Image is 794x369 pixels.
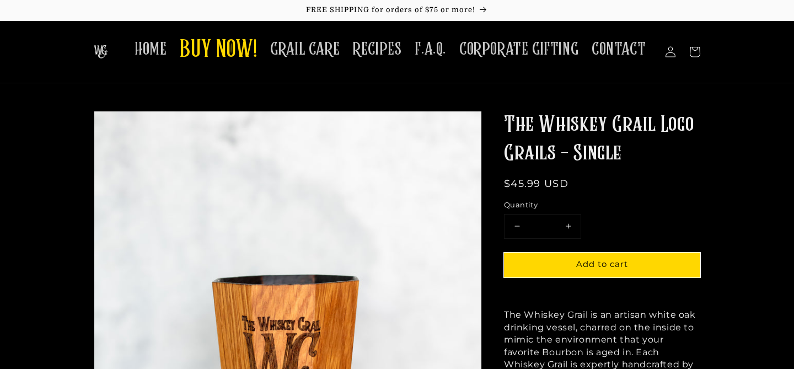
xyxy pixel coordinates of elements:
a: HOME [128,32,173,67]
button: Add to cart [504,253,700,277]
label: Quantity [504,200,700,211]
a: RECIPES [346,32,408,67]
span: CORPORATE GIFTING [459,39,578,60]
img: The Whiskey Grail [94,45,108,58]
a: CONTACT [585,32,652,67]
a: CORPORATE GIFTING [453,32,585,67]
a: F.A.Q. [408,32,453,67]
span: $45.99 USD [504,178,568,190]
h1: The Whiskey Grail Logo Grails - Single [504,111,700,168]
a: BUY NOW! [173,29,264,72]
span: CONTACT [592,39,646,60]
span: F.A.Q. [415,39,446,60]
span: Add to cart [576,259,628,269]
p: FREE SHIPPING for orders of $75 or more! [11,6,783,15]
span: GRAIL CARE [270,39,340,60]
span: HOME [135,39,167,60]
span: RECIPES [353,39,401,60]
span: BUY NOW! [180,35,257,66]
a: GRAIL CARE [264,32,346,67]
